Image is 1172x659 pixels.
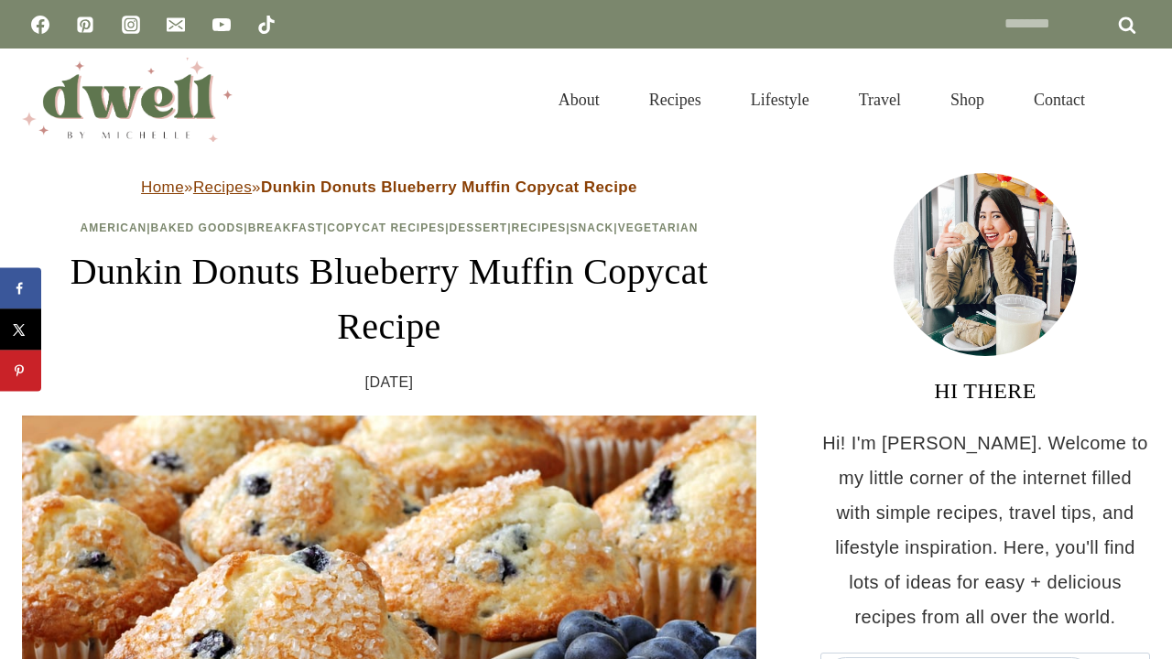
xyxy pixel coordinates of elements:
[141,178,637,196] span: » »
[113,6,149,43] a: Instagram
[534,68,624,132] a: About
[450,221,508,234] a: Dessert
[22,58,233,142] img: DWELL by michelle
[67,6,103,43] a: Pinterest
[327,221,445,234] a: Copycat Recipes
[141,178,184,196] a: Home
[834,68,926,132] a: Travel
[624,68,726,132] a: Recipes
[248,221,323,234] a: Breakfast
[248,6,285,43] a: TikTok
[1009,68,1110,132] a: Contact
[81,221,147,234] a: American
[618,221,699,234] a: Vegetarian
[365,369,414,396] time: [DATE]
[261,178,637,196] strong: Dunkin Donuts Blueberry Muffin Copycat Recipe
[726,68,834,132] a: Lifestyle
[81,221,699,234] span: | | | | | | |
[820,426,1150,634] p: Hi! I'm [PERSON_NAME]. Welcome to my little corner of the internet filled with simple recipes, tr...
[22,6,59,43] a: Facebook
[926,68,1009,132] a: Shop
[512,221,567,234] a: Recipes
[534,68,1110,132] nav: Primary Navigation
[820,374,1150,407] h3: HI THERE
[22,244,756,354] h1: Dunkin Donuts Blueberry Muffin Copycat Recipe
[1119,84,1150,115] button: View Search Form
[203,6,240,43] a: YouTube
[570,221,614,234] a: Snack
[193,178,252,196] a: Recipes
[157,6,194,43] a: Email
[151,221,244,234] a: Baked Goods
